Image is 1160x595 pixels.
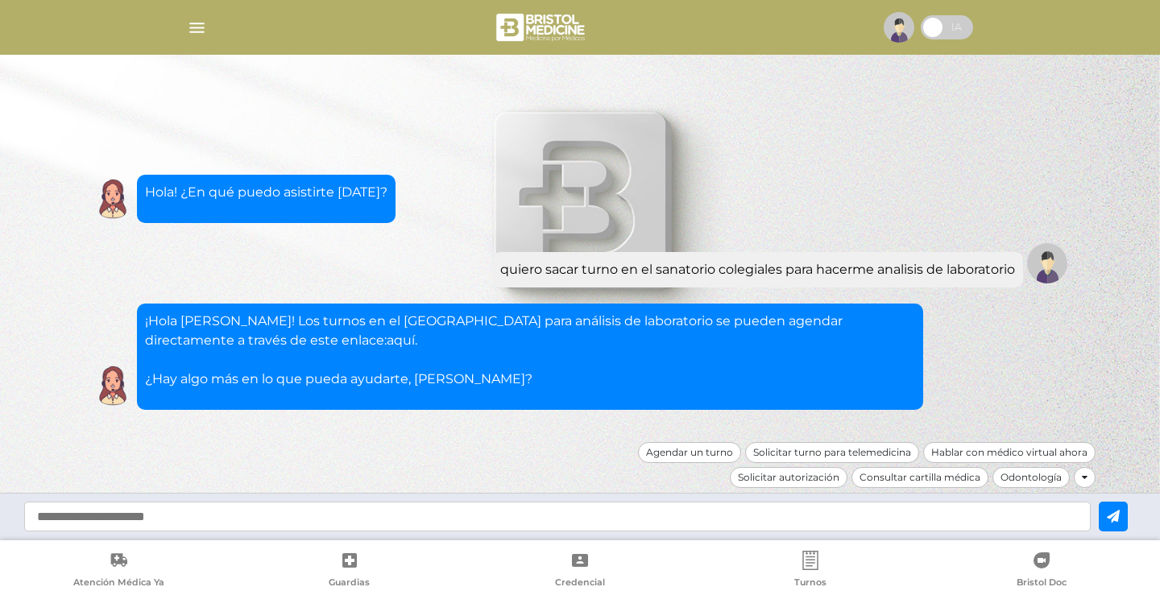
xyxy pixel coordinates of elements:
div: Solicitar turno para telemedicina [745,442,919,463]
span: Atención Médica Ya [73,576,164,591]
div: Solicitar autorización [730,467,847,488]
p: Hola! ¿En qué puedo asistirte [DATE]? [145,183,387,202]
img: Cober_menu-lines-white.svg [187,18,207,38]
a: Atención Médica Ya [3,551,234,592]
img: profile-placeholder.svg [884,12,914,43]
a: aquí [387,333,415,348]
div: Hablar con médico virtual ahora [923,442,1096,463]
img: Cober IA [93,366,133,406]
div: quiero sacar turno en el sanatorio colegiales para hacerme analisis de laboratorio [500,260,1015,279]
span: Turnos [794,576,826,591]
div: Odontología [992,467,1070,488]
div: Agendar un turno [638,442,741,463]
span: Bristol Doc [1017,576,1067,591]
img: Tu imagen [1027,243,1067,283]
span: Credencial [555,576,605,591]
span: Guardias [329,576,370,591]
a: Turnos [695,551,926,592]
img: bristol-medicine-blanco.png [494,8,590,47]
p: ¡Hola [PERSON_NAME]! Los turnos en el [GEOGRAPHIC_DATA] para análisis de laboratorio se pueden ag... [145,312,915,389]
a: Guardias [234,551,464,592]
a: Bristol Doc [926,551,1157,592]
div: Consultar cartilla médica [851,467,988,488]
a: Credencial [465,551,695,592]
img: Cober IA [93,179,133,219]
